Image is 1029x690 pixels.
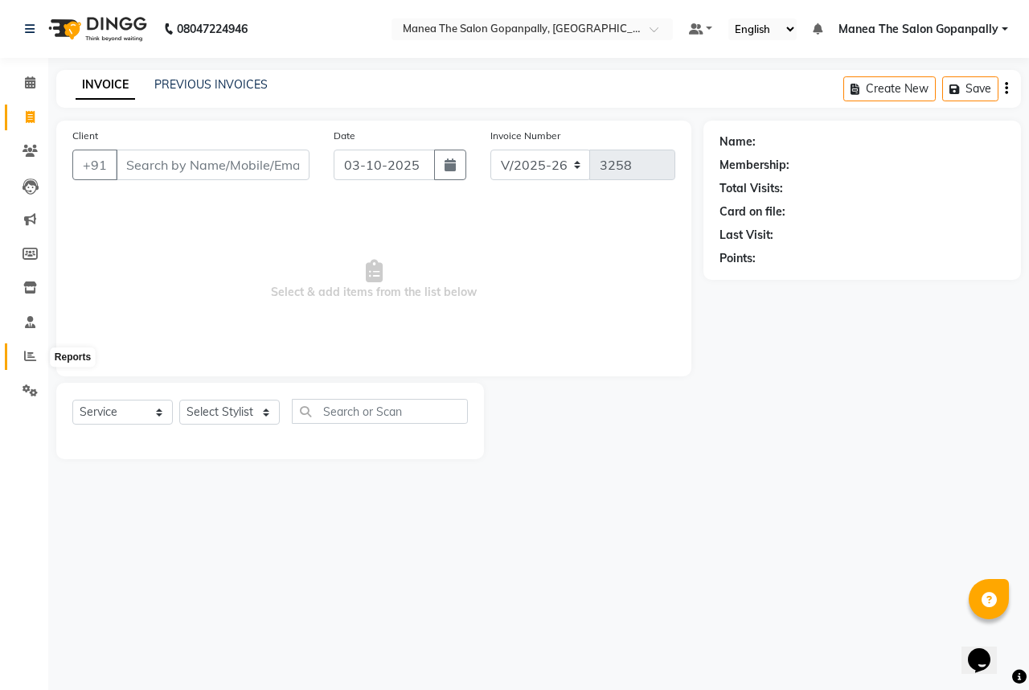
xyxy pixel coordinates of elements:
div: Reports [51,348,95,368]
label: Client [72,129,98,143]
img: logo [41,6,151,51]
div: Total Visits: [719,180,783,197]
a: INVOICE [76,71,135,100]
button: Create New [843,76,936,101]
div: Last Visit: [719,227,773,244]
label: Invoice Number [490,129,560,143]
label: Date [334,129,355,143]
div: Membership: [719,157,789,174]
input: Search by Name/Mobile/Email/Code [116,150,310,180]
a: PREVIOUS INVOICES [154,77,268,92]
div: Name: [719,133,756,150]
iframe: chat widget [961,626,1013,674]
div: Card on file: [719,203,785,220]
b: 08047224946 [177,6,248,51]
span: Manea The Salon Gopanpally [838,21,998,38]
button: +91 [72,150,117,180]
button: Save [942,76,998,101]
input: Search or Scan [292,399,468,424]
span: Select & add items from the list below [72,199,675,360]
div: Points: [719,250,756,267]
